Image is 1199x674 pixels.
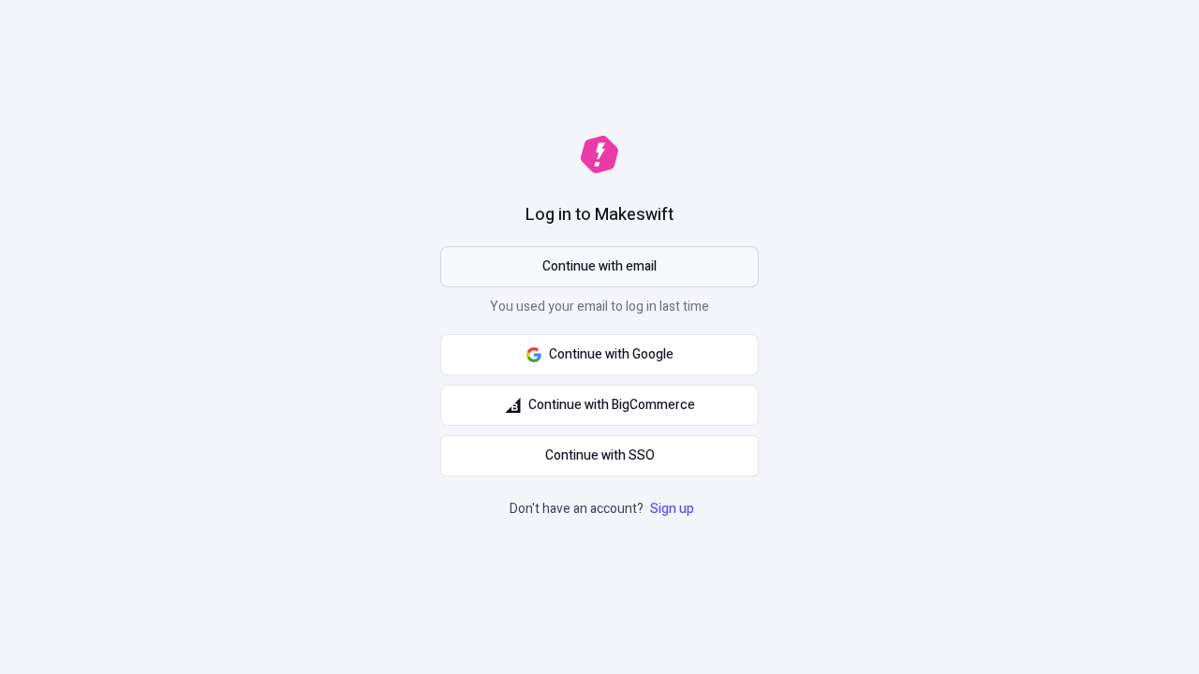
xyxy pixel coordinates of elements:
[440,334,759,375] button: Continue with Google
[440,246,759,287] button: Continue with email
[542,256,657,277] span: Continue with email
[549,344,674,365] span: Continue with Google
[510,499,698,520] p: Don't have an account?
[528,395,695,416] span: Continue with BigCommerce
[440,297,759,325] p: You used your email to log in last time
[525,203,674,227] h1: Log in to Makeswift
[440,385,759,426] button: Continue with BigCommerce
[646,499,698,519] a: Sign up
[440,435,759,476] a: Continue with SSO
